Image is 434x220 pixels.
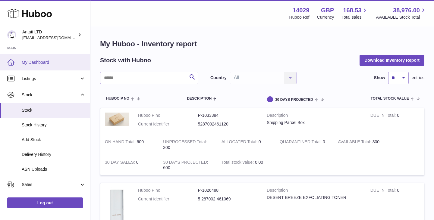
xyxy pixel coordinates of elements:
[22,152,86,157] span: Delivery History
[22,92,79,98] span: Stock
[22,107,86,113] span: Stock
[22,166,86,172] span: ASN Uploads
[289,14,310,20] div: Huboo Ref
[198,113,258,118] dd: P-1033384
[267,113,361,120] strong: Description
[376,14,427,20] span: AVAILABLE Stock Total
[7,30,16,39] img: toufic@antatiskin.com
[100,135,159,155] td: 600
[333,135,392,155] td: 300
[323,139,325,144] span: 0
[159,135,217,155] td: 300
[7,197,83,208] a: Log out
[22,122,86,128] span: Stock History
[100,39,424,49] h1: My Huboo - Inventory report
[159,155,217,175] td: 600
[360,55,424,66] button: Download Inventory Report
[22,137,86,143] span: Add Stock
[198,121,258,127] dd: 5287002461120
[374,75,385,81] label: Show
[105,160,136,166] strong: 30 DAY SALES
[267,120,361,125] div: Shipping Parcel Box
[267,195,361,200] div: DESERT BREEZE EXFOLIATING TONER
[163,139,207,146] strong: UNPROCESSED Total
[222,139,259,146] strong: ALLOCATED Total
[222,160,255,166] strong: Total stock value
[138,187,198,193] dt: Huboo P no
[280,139,323,146] strong: QUARANTINED Total
[376,6,427,20] a: 38,976.00 AVAILABLE Stock Total
[343,6,361,14] span: 168.53
[22,35,89,40] span: [EMAIL_ADDRESS][DOMAIN_NAME]
[210,75,227,81] label: Country
[105,113,129,126] img: product image
[105,139,137,146] strong: ON HAND Total
[370,188,397,194] strong: DUE IN Total
[275,98,313,102] span: 30 DAYS PROJECTED
[371,97,409,101] span: Total stock value
[198,187,258,193] dd: P-1026488
[366,108,424,135] td: 0
[106,97,129,101] span: Huboo P no
[255,160,263,165] span: 0.00
[338,139,372,146] strong: AVAILABLE Total
[341,6,368,20] a: 168.53 Total sales
[100,56,151,64] h2: Stock with Huboo
[393,6,420,14] span: 38,976.00
[198,196,258,202] dd: 5 287002 461069
[341,14,368,20] span: Total sales
[138,121,198,127] dt: Current identifier
[187,97,212,101] span: Description
[412,75,424,81] span: entries
[217,135,275,155] td: 0
[317,14,334,20] div: Currency
[138,196,198,202] dt: Current identifier
[22,29,77,41] div: Antati LTD
[22,76,79,82] span: Listings
[163,160,208,166] strong: 30 DAYS PROJECTED
[370,113,397,119] strong: DUE IN Total
[22,182,79,187] span: Sales
[100,155,159,175] td: 0
[22,60,86,65] span: My Dashboard
[293,6,310,14] strong: 14029
[267,187,361,195] strong: Description
[138,113,198,118] dt: Huboo P no
[321,6,334,14] strong: GBP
